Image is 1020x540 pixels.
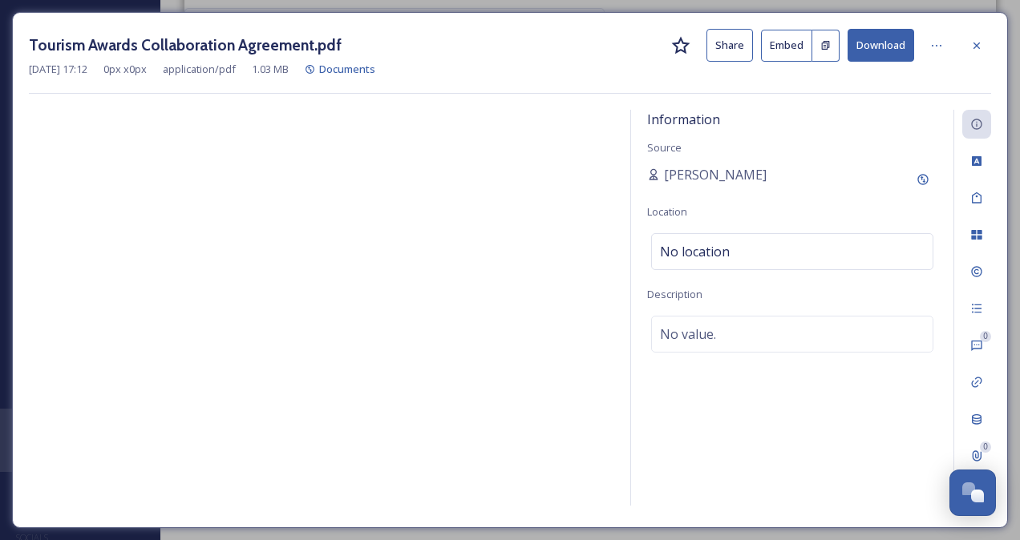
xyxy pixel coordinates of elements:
button: Open Chat [949,469,996,516]
button: Embed [761,30,812,62]
div: 0 [980,441,991,453]
button: Share [706,29,753,62]
span: 1.03 MB [252,62,289,77]
span: [DATE] 17:12 [29,62,87,77]
span: 0 px x 0 px [103,62,147,77]
span: No value. [660,324,716,344]
span: Location [647,204,687,219]
span: Source [647,140,682,155]
button: Download [848,29,914,62]
span: Documents [319,62,375,76]
h3: Tourism Awards Collaboration Agreement.pdf [29,34,342,57]
span: [PERSON_NAME] [664,165,767,184]
div: 0 [980,331,991,342]
span: application/pdf [163,62,236,77]
span: No location [660,242,730,261]
span: Information [647,111,720,128]
span: Description [647,287,702,301]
